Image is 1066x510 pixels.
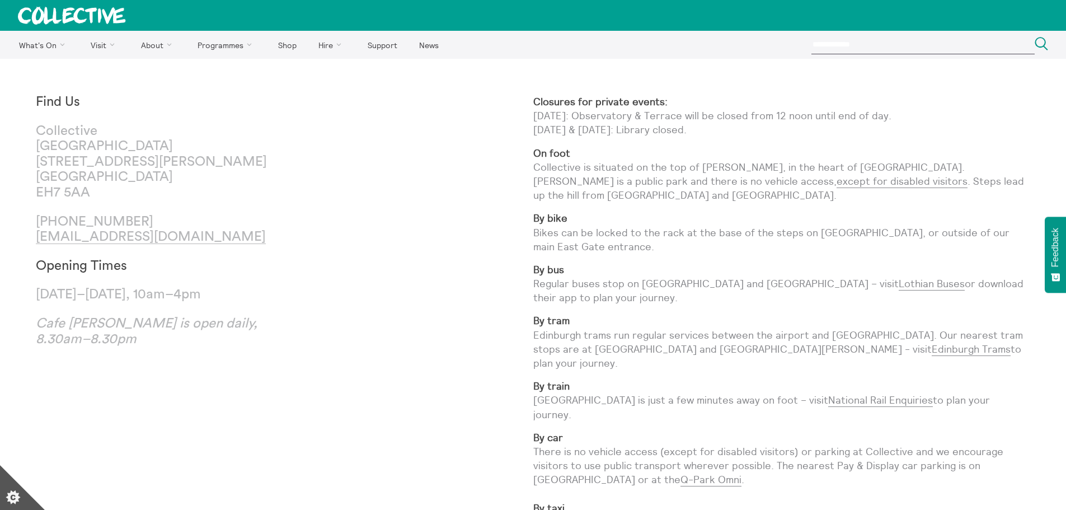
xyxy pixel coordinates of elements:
p: [GEOGRAPHIC_DATA] is just a few minutes away on foot – visit to plan your journey. [533,379,1031,422]
strong: By train [533,380,570,392]
p: [DATE]–[DATE], 10am–4pm [36,287,284,303]
a: [EMAIL_ADDRESS][DOMAIN_NAME] [36,230,266,244]
a: What's On [9,31,79,59]
p: Bikes can be locked to the rack at the base of the steps on [GEOGRAPHIC_DATA], or outside of our ... [533,211,1031,254]
a: Lothian Buses [899,277,965,291]
strong: On foot [533,147,570,160]
a: except for disabled visitors [837,175,968,188]
strong: By bus [533,263,564,276]
strong: By car [533,431,563,444]
strong: Find Us [36,95,80,109]
a: Edinburgh Trams [932,343,1011,356]
span: Feedback [1050,228,1060,267]
strong: Opening Times [36,259,127,273]
a: Hire [309,31,356,59]
p: [PHONE_NUMBER] [36,214,284,245]
a: Visit [81,31,129,59]
p: Regular buses stop on [GEOGRAPHIC_DATA] and [GEOGRAPHIC_DATA] – visit or download their app to pl... [533,263,1031,305]
p: Collective [GEOGRAPHIC_DATA] [STREET_ADDRESS][PERSON_NAME] [GEOGRAPHIC_DATA] EH7 5AA [36,124,284,201]
p: Collective is situated on the top of [PERSON_NAME], in the heart of [GEOGRAPHIC_DATA]. [PERSON_NA... [533,146,1031,203]
a: Q-Park Omni [680,473,741,486]
strong: Closures for private events: [533,95,668,108]
strong: By tram [533,314,570,327]
p: Edinburgh trams run regular services between the airport and [GEOGRAPHIC_DATA]. Our nearest tram ... [533,314,1031,370]
strong: By bike [533,212,567,224]
a: Support [358,31,407,59]
a: About [131,31,186,59]
a: National Rail Enquiries [828,394,933,407]
a: Programmes [188,31,266,59]
a: Shop [268,31,306,59]
button: Feedback - Show survey [1045,217,1066,293]
a: News [409,31,448,59]
p: [DATE]: Observatory & Terrace will be closed from 12 noon until end of day. [DATE] & [DATE]: Libr... [533,95,1031,137]
em: Cafe [PERSON_NAME] is open daily, 8.30am–8.30pm [36,317,257,346]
